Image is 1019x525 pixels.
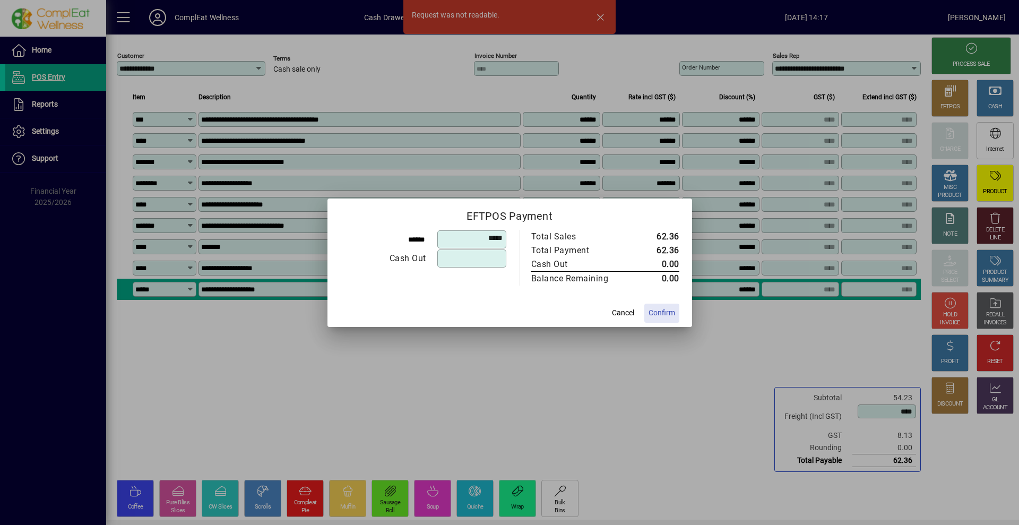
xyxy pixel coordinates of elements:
td: 62.36 [631,230,679,244]
td: Total Sales [531,230,631,244]
div: Cash Out [341,252,426,265]
span: Confirm [649,307,675,319]
td: 0.00 [631,271,679,286]
span: Cancel [612,307,634,319]
button: Confirm [644,304,679,323]
td: 62.36 [631,244,679,257]
td: Total Payment [531,244,631,257]
div: Cash Out [531,258,620,271]
div: Balance Remaining [531,272,620,285]
td: 0.00 [631,257,679,272]
button: Cancel [606,304,640,323]
h2: EFTPOS Payment [327,199,692,229]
